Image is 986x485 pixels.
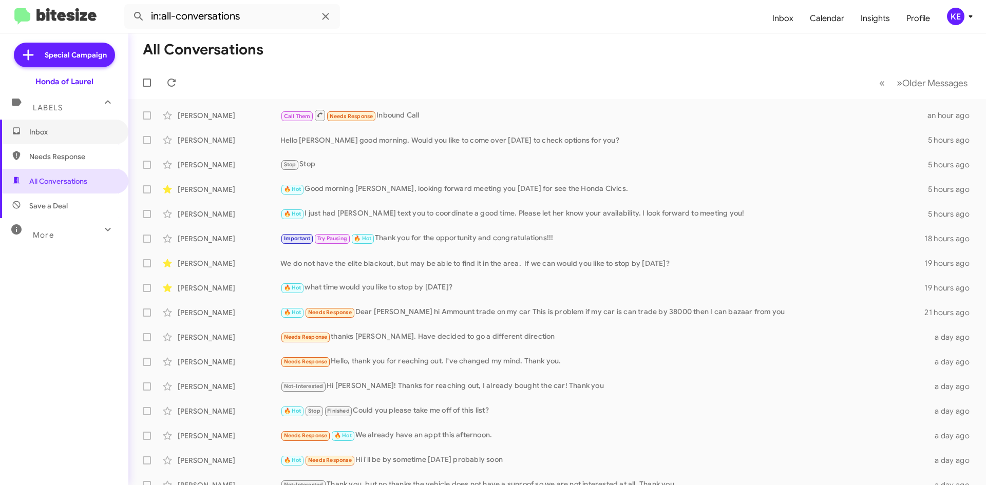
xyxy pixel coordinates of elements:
a: Inbox [764,4,802,33]
div: 19 hours ago [924,258,978,268]
div: 21 hours ago [924,307,978,318]
div: [PERSON_NAME] [178,307,280,318]
div: a day ago [928,332,978,342]
div: 18 hours ago [924,234,978,244]
h1: All Conversations [143,42,263,58]
div: a day ago [928,431,978,441]
span: All Conversations [29,176,87,186]
div: 5 hours ago [928,135,978,145]
div: Dear [PERSON_NAME] hi Ammount trade on my car This is problem if my car is can trade by 38000 the... [280,306,924,318]
div: [PERSON_NAME] [178,283,280,293]
span: More [33,230,54,240]
div: [PERSON_NAME] [178,455,280,465]
span: Needs Response [284,334,328,340]
div: Honda of Laurel [35,76,93,87]
input: Search [124,4,340,29]
span: Finished [327,408,350,414]
span: Not-Interested [284,383,324,390]
nav: Page navigation example [874,72,974,93]
div: We do not have the elite blackout, but may be able to find it in the area. If we can would you li... [280,258,924,268]
div: [PERSON_NAME] [178,381,280,392]
span: 🔥 Hot [284,284,301,291]
span: Special Campaign [45,50,107,60]
div: Could you please take me off of this list? [280,405,928,417]
div: [PERSON_NAME] [178,184,280,195]
div: 5 hours ago [928,160,978,170]
div: KE [947,8,964,25]
span: 🔥 Hot [334,432,352,439]
div: [PERSON_NAME] [178,332,280,342]
span: 🔥 Hot [354,235,371,242]
span: Stop [308,408,320,414]
a: Special Campaign [14,43,115,67]
div: 5 hours ago [928,184,978,195]
div: Hello [PERSON_NAME] good morning. Would you like to come over [DATE] to check options for you? [280,135,928,145]
span: 🔥 Hot [284,186,301,192]
span: 🔥 Hot [284,408,301,414]
div: [PERSON_NAME] [178,357,280,367]
button: Previous [873,72,891,93]
a: Calendar [802,4,852,33]
span: « [879,76,885,89]
div: 5 hours ago [928,209,978,219]
div: Hello, thank you for reaching out. I've changed my mind. Thank you. [280,356,928,367]
div: an hour ago [927,110,978,121]
span: Needs Response [284,358,328,365]
div: [PERSON_NAME] [178,110,280,121]
span: 🔥 Hot [284,309,301,316]
div: 19 hours ago [924,283,978,293]
div: I just had [PERSON_NAME] text you to coordinate a good time. Please let her know your availabilit... [280,208,928,220]
div: Thank you for the opportunity and congratulations!!! [280,232,924,244]
span: Labels [33,103,63,112]
button: Next [890,72,974,93]
span: » [897,76,902,89]
span: Needs Response [308,457,352,463]
span: Save a Deal [29,201,68,211]
a: Profile [898,4,938,33]
div: a day ago [928,455,978,465]
span: Needs Response [284,432,328,439]
div: [PERSON_NAME] [178,209,280,219]
div: Stop [280,159,928,170]
span: Needs Response [330,113,373,120]
div: [PERSON_NAME] [178,258,280,268]
span: Inbox [29,127,117,137]
div: Hi i'll be by sometime [DATE] probably soon [280,454,928,466]
span: Needs Response [29,151,117,162]
span: Try Pausing [317,235,347,242]
div: a day ago [928,381,978,392]
div: [PERSON_NAME] [178,406,280,416]
div: [PERSON_NAME] [178,160,280,170]
span: 🔥 Hot [284,210,301,217]
div: [PERSON_NAME] [178,431,280,441]
span: 🔥 Hot [284,457,301,463]
div: [PERSON_NAME] [178,135,280,145]
span: Stop [284,161,296,168]
span: Call Them [284,113,311,120]
div: Hi [PERSON_NAME]! Thanks for reaching out, I already bought the car! Thank you [280,380,928,392]
div: Inbound Call [280,109,927,122]
button: KE [938,8,975,25]
div: a day ago [928,406,978,416]
span: Important [284,235,311,242]
div: what time would you like to stop by [DATE]? [280,282,924,294]
div: Good morning [PERSON_NAME], looking forward meeting you [DATE] for see the Honda Civics. [280,183,928,195]
span: Needs Response [308,309,352,316]
div: We already have an appt this afternoon. [280,430,928,441]
span: Older Messages [902,77,968,89]
div: a day ago [928,357,978,367]
div: [PERSON_NAME] [178,234,280,244]
a: Insights [852,4,898,33]
div: thanks [PERSON_NAME]. Have decided to go a different direction [280,331,928,343]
